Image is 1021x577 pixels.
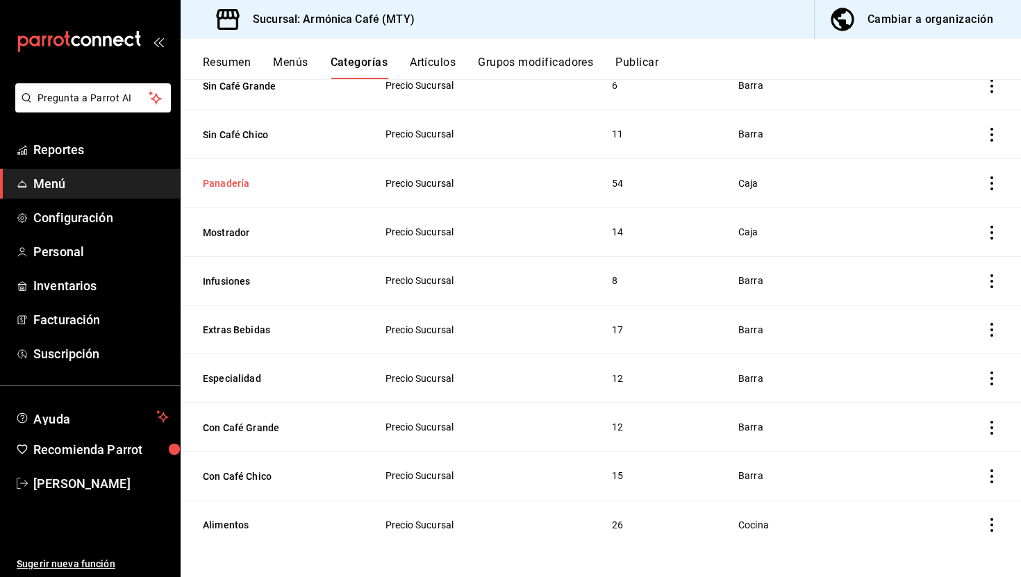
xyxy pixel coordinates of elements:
[10,101,171,115] a: Pregunta a Parrot AI
[203,176,342,190] button: Panadería
[33,174,169,193] span: Menú
[385,325,578,335] span: Precio Sucursal
[33,310,169,329] span: Facturación
[985,79,999,93] button: actions
[985,518,999,532] button: actions
[738,227,888,237] span: Caja
[385,471,578,480] span: Precio Sucursal
[203,371,342,385] button: Especialidad
[203,56,251,79] button: Resumen
[385,227,578,237] span: Precio Sucursal
[738,178,888,188] span: Caja
[153,36,164,47] button: open_drawer_menu
[595,354,721,403] td: 12
[738,422,888,432] span: Barra
[33,208,169,227] span: Configuración
[985,323,999,337] button: actions
[33,474,169,493] span: [PERSON_NAME]
[738,81,888,90] span: Barra
[985,274,999,288] button: actions
[203,323,342,337] button: Extras Bebidas
[33,276,169,295] span: Inventarios
[595,451,721,500] td: 15
[985,176,999,190] button: actions
[410,56,456,79] button: Artículos
[738,520,888,530] span: Cocina
[331,56,388,79] button: Categorías
[738,471,888,480] span: Barra
[15,83,171,112] button: Pregunta a Parrot AI
[203,128,342,142] button: Sin Café Chico
[385,81,578,90] span: Precio Sucursal
[985,421,999,435] button: actions
[33,408,151,425] span: Ayuda
[33,140,169,159] span: Reportes
[203,56,1021,79] div: navigation tabs
[385,374,578,383] span: Precio Sucursal
[385,422,578,432] span: Precio Sucursal
[38,91,149,106] span: Pregunta a Parrot AI
[385,178,578,188] span: Precio Sucursal
[868,10,993,29] div: Cambiar a organización
[242,11,415,28] h3: Sucursal: Armónica Café (MTY)
[203,79,342,93] button: Sin Café Grande
[17,557,169,571] span: Sugerir nueva función
[203,518,342,532] button: Alimentos
[33,344,169,363] span: Suscripción
[203,274,342,288] button: Infusiones
[33,440,169,459] span: Recomienda Parrot
[203,421,342,435] button: Con Café Grande
[615,56,658,79] button: Publicar
[985,128,999,142] button: actions
[385,276,578,285] span: Precio Sucursal
[595,208,721,256] td: 14
[985,226,999,240] button: actions
[738,129,888,139] span: Barra
[595,403,721,451] td: 12
[595,501,721,549] td: 26
[738,374,888,383] span: Barra
[203,226,342,240] button: Mostrador
[595,305,721,353] td: 17
[385,520,578,530] span: Precio Sucursal
[273,56,308,79] button: Menús
[738,325,888,335] span: Barra
[203,469,342,483] button: Con Café Chico
[985,371,999,385] button: actions
[33,242,169,261] span: Personal
[738,276,888,285] span: Barra
[595,158,721,207] td: 54
[985,469,999,483] button: actions
[478,56,593,79] button: Grupos modificadores
[595,256,721,305] td: 8
[595,110,721,158] td: 11
[385,129,578,139] span: Precio Sucursal
[595,61,721,110] td: 6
